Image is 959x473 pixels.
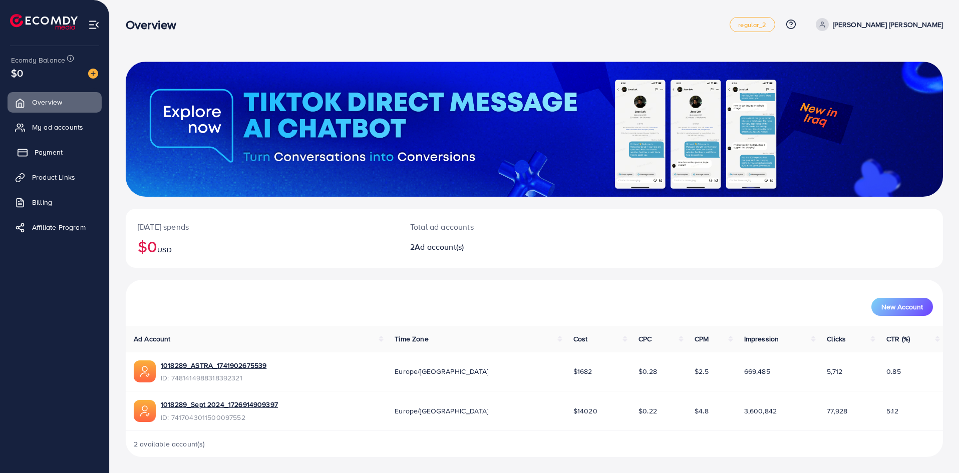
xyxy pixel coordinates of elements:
[827,406,847,416] span: 77,928
[32,197,52,207] span: Billing
[8,192,102,212] a: Billing
[573,406,597,416] span: $14020
[395,334,428,344] span: Time Zone
[8,217,102,237] a: Affiliate Program
[8,117,102,137] a: My ad accounts
[827,334,846,344] span: Clicks
[916,428,951,465] iframe: Chat
[35,147,63,157] span: Payment
[886,366,901,376] span: 0.85
[157,245,171,255] span: USD
[395,406,488,416] span: Europe/[GEOGRAPHIC_DATA]
[11,55,65,65] span: Ecomdy Balance
[695,366,709,376] span: $2.5
[8,167,102,187] a: Product Links
[638,366,657,376] span: $0.28
[871,298,933,316] button: New Account
[410,221,590,233] p: Total ad accounts
[32,97,62,107] span: Overview
[638,334,652,344] span: CPC
[730,17,775,32] a: regular_2
[573,334,588,344] span: Cost
[138,221,386,233] p: [DATE] spends
[410,242,590,252] h2: 2
[138,237,386,256] h2: $0
[32,122,83,132] span: My ad accounts
[573,366,592,376] span: $1682
[8,142,102,162] a: Payment
[161,373,266,383] span: ID: 7481414988318392321
[827,366,842,376] span: 5,712
[638,406,657,416] span: $0.22
[88,19,100,31] img: menu
[695,406,709,416] span: $4.8
[395,366,488,376] span: Europe/[GEOGRAPHIC_DATA]
[11,66,23,80] span: $0
[833,19,943,31] p: [PERSON_NAME] [PERSON_NAME]
[161,399,278,409] a: 1018289_Sept 2024_1726914909397
[134,400,156,422] img: ic-ads-acc.e4c84228.svg
[134,334,171,344] span: Ad Account
[32,222,86,232] span: Affiliate Program
[8,92,102,112] a: Overview
[10,14,78,30] img: logo
[744,406,777,416] span: 3,600,842
[88,69,98,79] img: image
[161,412,278,422] span: ID: 7417043011500097552
[886,334,910,344] span: CTR (%)
[738,22,766,28] span: regular_2
[32,172,75,182] span: Product Links
[134,439,205,449] span: 2 available account(s)
[415,241,464,252] span: Ad account(s)
[161,360,266,370] a: 1018289_ASTRA_1741902675539
[886,406,898,416] span: 5.12
[812,18,943,31] a: [PERSON_NAME] [PERSON_NAME]
[134,360,156,382] img: ic-ads-acc.e4c84228.svg
[744,334,779,344] span: Impression
[126,18,184,32] h3: Overview
[744,366,770,376] span: 669,485
[695,334,709,344] span: CPM
[881,303,923,310] span: New Account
